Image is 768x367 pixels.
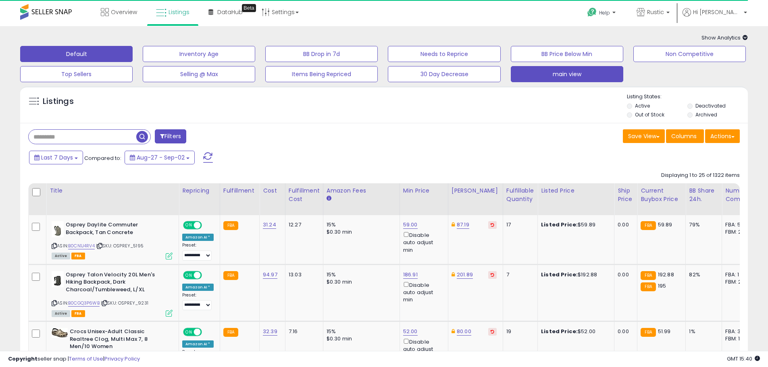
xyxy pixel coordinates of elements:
[725,328,752,335] div: FBA: 3
[658,328,671,335] span: 51.99
[725,271,752,278] div: FBA: 1
[541,187,611,195] div: Listed Price
[403,221,418,229] a: 59.00
[457,221,469,229] a: 87.19
[666,129,704,143] button: Columns
[725,221,752,228] div: FBA: 5
[647,8,664,16] span: Rustic
[506,221,531,228] div: 17
[658,282,666,290] span: 195
[641,271,656,280] small: FBA
[182,292,214,311] div: Preset:
[201,272,214,278] span: OFF
[263,328,277,336] a: 32.39
[635,111,664,118] label: Out of Stock
[43,96,74,107] h5: Listings
[52,221,173,259] div: ASIN:
[388,66,500,82] button: 30 Day Decrease
[689,221,716,228] div: 79%
[695,111,717,118] label: Archived
[658,221,672,228] span: 59.89
[182,234,214,241] div: Amazon AI *
[506,328,531,335] div: 19
[403,271,418,279] a: 186.91
[263,221,276,229] a: 31.24
[506,187,534,203] div: Fulfillable Quantity
[695,102,726,109] label: Deactivated
[511,46,623,62] button: BB Price Below Min
[403,230,442,254] div: Disable auto adjust min
[457,271,473,279] a: 201.89
[20,46,133,62] button: Default
[66,221,164,238] b: Osprey Daylite Commuter Backpack, Tan Concrete
[327,195,331,202] small: Amazon Fees.
[327,221,393,228] div: 15%
[184,222,194,229] span: ON
[457,328,471,336] a: 80.00
[217,8,243,16] span: DataHub
[452,187,500,195] div: [PERSON_NAME]
[689,271,716,278] div: 82%
[403,328,418,336] a: 52.00
[68,243,95,249] a: B0CN1J4RV4
[506,271,531,278] div: 7
[143,46,255,62] button: Inventory Age
[68,300,100,307] a: B0CGQ3P6WB
[581,1,624,26] a: Help
[289,328,317,335] div: 7.16
[327,187,396,195] div: Amazon Fees
[263,187,282,195] div: Cost
[403,187,445,195] div: Min Price
[618,328,631,335] div: 0.00
[223,328,238,337] small: FBA
[69,355,103,363] a: Terms of Use
[50,187,175,195] div: Title
[169,8,189,16] span: Listings
[618,271,631,278] div: 0.00
[41,153,73,162] span: Last 7 Days
[143,66,255,82] button: Selling @ Max
[289,271,317,278] div: 13.03
[182,340,214,348] div: Amazon AI *
[182,284,214,291] div: Amazon AI *
[289,221,317,228] div: 12.27
[223,221,238,230] small: FBA
[265,46,378,62] button: BB Drop in 7d
[52,310,70,317] span: All listings currently available for purchase on Amazon
[201,222,214,229] span: OFF
[223,187,256,195] div: Fulfillment
[289,187,320,203] div: Fulfillment Cost
[182,187,216,195] div: Repricing
[403,280,442,304] div: Disable auto adjust min
[388,46,500,62] button: Needs to Reprice
[627,93,748,101] p: Listing States:
[71,253,85,259] span: FBA
[635,102,650,109] label: Active
[242,4,256,12] div: Tooltip anchor
[84,154,121,162] span: Compared to:
[683,8,747,26] a: Hi [PERSON_NAME]
[623,129,665,143] button: Save View
[20,66,133,82] button: Top Sellers
[541,271,608,278] div: $192.88
[8,355,140,363] div: seller snap | |
[201,329,214,336] span: OFF
[403,337,442,361] div: Disable auto adjust min
[633,46,746,62] button: Non Competitive
[125,151,195,164] button: Aug-27 - Sep-02
[184,329,194,336] span: ON
[705,129,740,143] button: Actions
[618,187,634,203] div: Ship Price
[541,221,608,228] div: $59.89
[155,129,186,143] button: Filters
[641,328,656,337] small: FBA
[541,221,578,228] b: Listed Price:
[327,335,393,342] div: $0.30 min
[184,272,194,278] span: ON
[587,7,597,17] i: Get Help
[52,253,70,259] span: All listings currently available for purchase on Amazon
[104,355,140,363] a: Privacy Policy
[618,221,631,228] div: 0.00
[693,8,741,16] span: Hi [PERSON_NAME]
[689,187,718,203] div: BB Share 24h.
